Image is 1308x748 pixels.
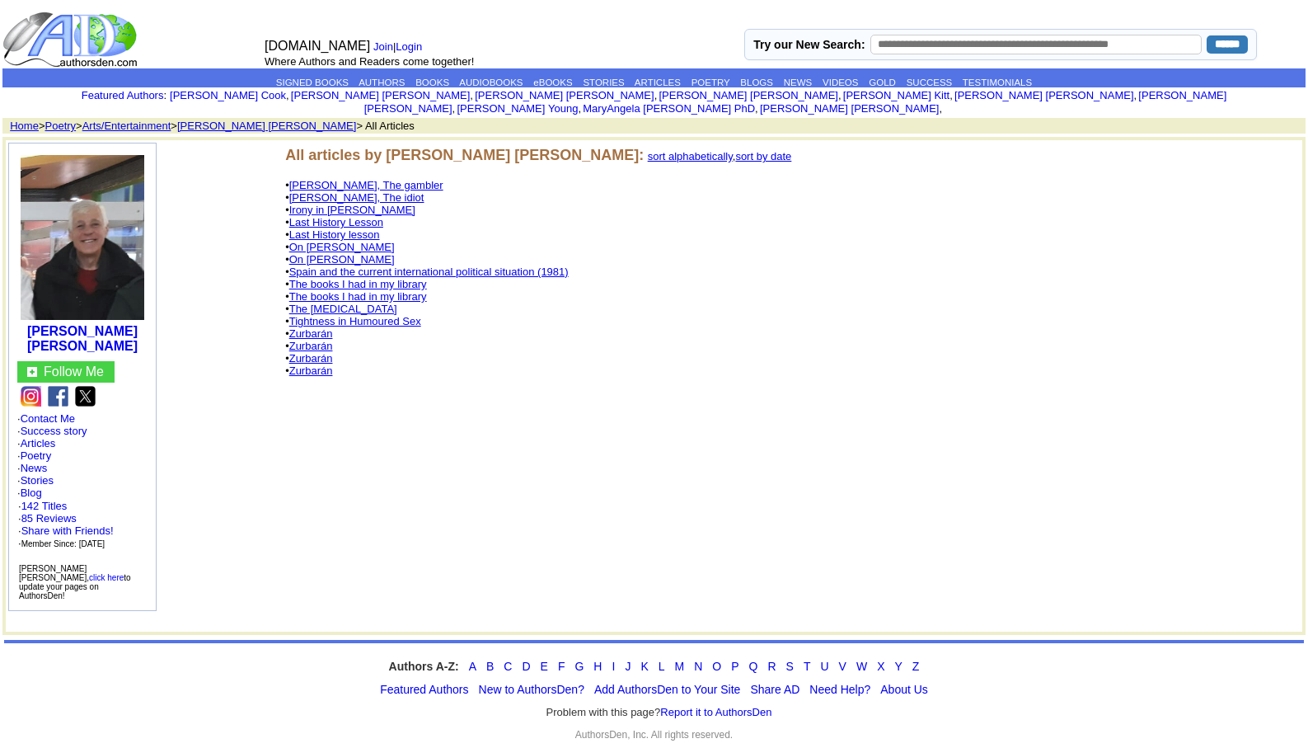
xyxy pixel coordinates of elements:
[289,228,380,241] a: Last History lesson
[289,92,291,101] font: i
[1137,92,1138,101] font: i
[712,660,721,673] a: O
[541,660,548,673] a: E
[21,437,56,449] a: Articles
[648,150,792,162] font: ,
[285,179,443,191] font: •
[581,105,583,114] font: i
[583,78,624,87] a: STORIES
[2,11,141,68] img: logo_ad.gif
[44,365,104,379] font: Follow Me
[170,89,286,101] a: [PERSON_NAME] Cook
[285,315,421,327] font: •
[473,92,475,101] font: i
[907,78,953,87] a: SUCCESS
[21,155,144,320] img: 74344.jpg
[758,105,760,114] font: i
[265,39,370,53] font: [DOMAIN_NAME]
[455,105,457,114] font: i
[731,660,738,673] a: P
[735,150,791,162] a: sort by date
[486,660,494,673] a: B
[954,89,1133,101] a: [PERSON_NAME] [PERSON_NAME]
[574,660,584,673] a: G
[45,120,77,132] a: Poetry
[753,38,865,51] label: Try our New Search:
[18,525,114,549] font: · ·
[289,266,569,278] a: Spain and the current international political situation (1981)
[823,78,858,87] a: VIDEOS
[289,290,427,303] a: The books I had in my library
[21,512,77,525] a: 85 Reviews
[289,340,333,352] a: Zurbarán
[289,365,333,377] a: Zurbarán
[760,102,939,115] a: [PERSON_NAME] [PERSON_NAME]
[291,89,470,101] a: [PERSON_NAME] [PERSON_NAME]
[648,150,733,162] a: sort alphabetically
[21,412,75,425] a: Contact Me
[479,683,584,696] a: New to AuthorsDen?
[4,120,415,132] font: > > > > All Articles
[289,179,443,191] a: [PERSON_NAME], The gambler
[289,204,415,216] a: Irony in [PERSON_NAME]
[4,729,1304,741] div: AuthorsDen, Inc. All rights reserved.
[475,89,654,101] a: [PERSON_NAME] [PERSON_NAME]
[843,89,949,101] a: [PERSON_NAME] Kitt
[786,660,794,673] a: S
[373,40,428,53] font: |
[625,660,631,673] a: J
[546,706,772,719] font: Problem with this page?
[396,40,422,53] a: Login
[839,660,846,673] a: V
[784,78,813,87] a: NEWS
[389,660,459,673] strong: Authors A-Z:
[177,120,356,132] a: [PERSON_NAME] [PERSON_NAME]
[640,660,648,673] a: K
[612,660,615,673] a: I
[942,105,944,114] font: i
[842,92,843,101] font: i
[289,216,383,228] a: Last History Lesson
[809,683,870,696] a: Need Help?
[804,660,811,673] a: T
[459,78,523,87] a: AUDIOBOOKS
[558,660,565,673] a: F
[380,683,468,696] a: Featured Authors
[657,92,659,101] font: i
[953,92,954,101] font: i
[10,120,39,132] a: Home
[359,78,405,87] a: AUTHORS
[593,660,602,673] a: H
[21,462,48,474] a: News
[504,660,512,673] a: C
[522,660,530,673] a: D
[285,241,394,253] font: •
[583,102,755,115] a: MaryAngela [PERSON_NAME] PhD
[285,253,394,266] font: •
[285,352,332,365] font: •
[895,660,902,673] a: Y
[749,660,758,673] a: Q
[19,564,131,600] font: [PERSON_NAME] [PERSON_NAME], to update your pages on AuthorsDen!
[289,191,424,204] a: [PERSON_NAME], The idiot
[82,89,164,101] a: Featured Authors
[27,324,138,353] a: [PERSON_NAME] [PERSON_NAME]
[289,278,427,290] a: The books I had in my library
[675,660,685,673] a: M
[21,539,105,548] font: Member Since: [DATE]
[289,303,397,315] a: The [MEDICAL_DATA]
[21,500,68,512] a: 142 Titles
[27,367,37,377] img: gc.jpg
[635,78,681,87] a: ARTICLES
[694,660,702,673] a: N
[21,386,41,407] img: ig.png
[285,303,397,315] font: •
[75,386,96,407] img: x.png
[289,241,395,253] a: On [PERSON_NAME]
[276,78,349,87] a: SIGNED BOOKS
[285,204,415,216] font: •
[373,40,393,53] a: Join
[912,660,920,673] a: Z
[659,89,838,101] a: [PERSON_NAME] [PERSON_NAME]
[21,474,54,487] a: Stories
